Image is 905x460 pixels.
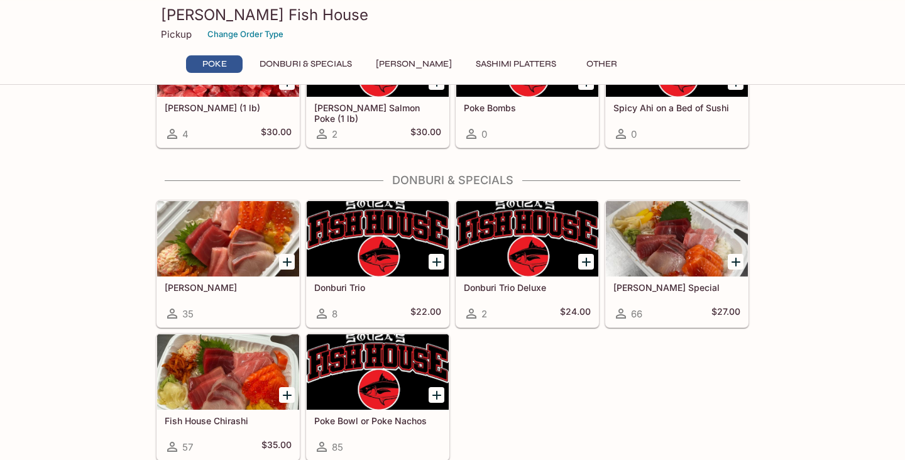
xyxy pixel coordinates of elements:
[711,306,740,321] h5: $27.00
[332,128,337,140] span: 2
[613,102,740,113] h5: Spicy Ahi on a Bed of Sushi
[481,308,487,320] span: 2
[631,128,637,140] span: 0
[261,126,292,141] h5: $30.00
[464,282,591,293] h5: Donburi Trio Deluxe
[606,201,748,277] div: Souza Special
[369,55,459,73] button: [PERSON_NAME]
[573,55,630,73] button: Other
[307,21,449,97] div: Ora King Salmon Poke (1 lb)
[182,128,189,140] span: 4
[161,28,192,40] p: Pickup
[253,55,359,73] button: Donburi & Specials
[307,201,449,277] div: Donburi Trio
[279,254,295,270] button: Add Sashimi Donburis
[728,254,743,270] button: Add Souza Special
[165,415,292,426] h5: Fish House Chirashi
[156,200,300,327] a: [PERSON_NAME]35
[157,334,299,410] div: Fish House Chirashi
[469,55,563,73] button: Sashimi Platters
[456,201,598,277] div: Donburi Trio Deluxe
[314,415,441,426] h5: Poke Bowl or Poke Nachos
[306,200,449,327] a: Donburi Trio8$22.00
[165,102,292,113] h5: [PERSON_NAME] (1 lb)
[332,441,343,453] span: 85
[410,126,441,141] h5: $30.00
[456,200,599,327] a: Donburi Trio Deluxe2$24.00
[279,387,295,403] button: Add Fish House Chirashi
[314,102,441,123] h5: [PERSON_NAME] Salmon Poke (1 lb)
[156,173,749,187] h4: Donburi & Specials
[182,308,194,320] span: 35
[631,308,642,320] span: 66
[605,200,749,327] a: [PERSON_NAME] Special66$27.00
[157,201,299,277] div: Sashimi Donburis
[613,282,740,293] h5: [PERSON_NAME] Special
[157,21,299,97] div: Ahi Poke (1 lb)
[314,282,441,293] h5: Donburi Trio
[578,254,594,270] button: Add Donburi Trio Deluxe
[481,128,487,140] span: 0
[182,441,193,453] span: 57
[410,306,441,321] h5: $22.00
[186,55,243,73] button: Poke
[560,306,591,321] h5: $24.00
[464,102,591,113] h5: Poke Bombs
[456,21,598,97] div: Poke Bombs
[429,254,444,270] button: Add Donburi Trio
[202,25,289,44] button: Change Order Type
[332,308,337,320] span: 8
[429,387,444,403] button: Add Poke Bowl or Poke Nachos
[261,439,292,454] h5: $35.00
[161,5,744,25] h3: [PERSON_NAME] Fish House
[307,334,449,410] div: Poke Bowl or Poke Nachos
[165,282,292,293] h5: [PERSON_NAME]
[606,21,748,97] div: Spicy Ahi on a Bed of Sushi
